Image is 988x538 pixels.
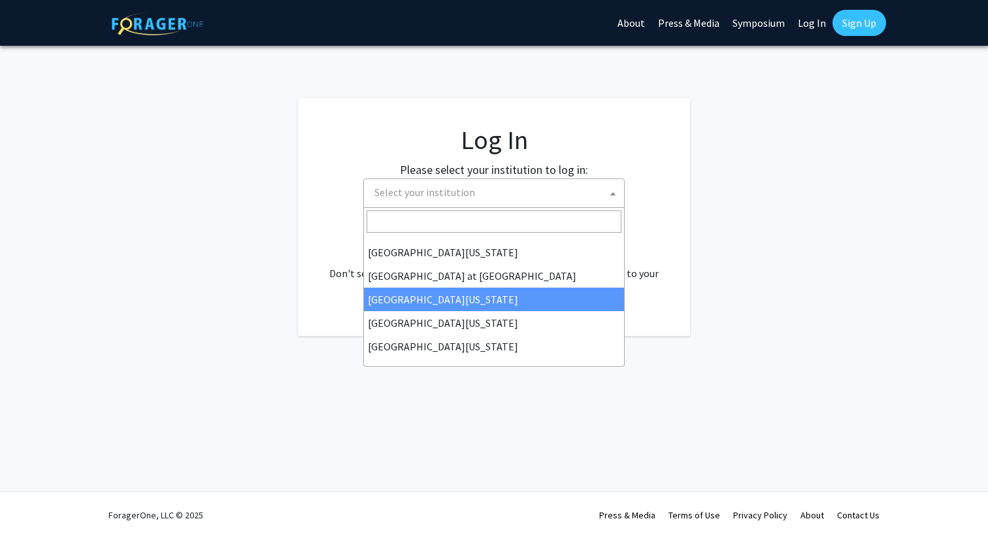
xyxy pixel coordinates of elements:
[800,509,824,521] a: About
[324,234,664,297] div: No account? . Don't see your institution? about bringing ForagerOne to your institution.
[324,124,664,156] h1: Log In
[363,178,625,208] span: Select your institution
[112,12,203,35] img: ForagerOne Logo
[400,161,588,178] label: Please select your institution to log in:
[374,186,475,199] span: Select your institution
[364,288,624,311] li: [GEOGRAPHIC_DATA][US_STATE]
[364,358,624,382] li: [PERSON_NAME][GEOGRAPHIC_DATA]
[10,479,56,528] iframe: Chat
[369,179,624,206] span: Select your institution
[599,509,655,521] a: Press & Media
[837,509,880,521] a: Contact Us
[364,241,624,264] li: [GEOGRAPHIC_DATA][US_STATE]
[367,210,621,233] input: Search
[668,509,720,521] a: Terms of Use
[364,311,624,335] li: [GEOGRAPHIC_DATA][US_STATE]
[832,10,886,36] a: Sign Up
[733,509,787,521] a: Privacy Policy
[364,335,624,358] li: [GEOGRAPHIC_DATA][US_STATE]
[108,492,203,538] div: ForagerOne, LLC © 2025
[364,264,624,288] li: [GEOGRAPHIC_DATA] at [GEOGRAPHIC_DATA]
